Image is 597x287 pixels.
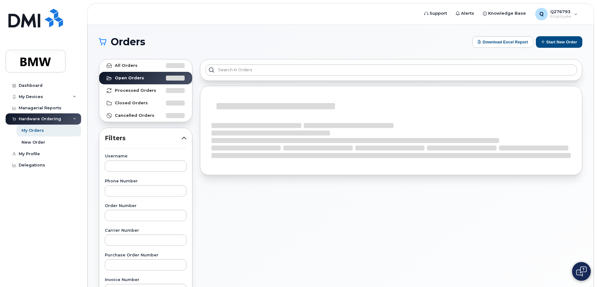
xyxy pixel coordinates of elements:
a: All Orders [99,59,192,72]
span: Filters [105,134,182,143]
button: Download Excel Report [472,36,533,48]
a: Cancelled Orders [99,109,192,122]
button: Start New Order [536,36,582,48]
label: Order Number [105,204,187,208]
strong: All Orders [115,63,138,68]
a: Closed Orders [99,97,192,109]
label: Invoice Number [105,278,187,282]
label: Purchase Order Number [105,253,187,257]
label: Carrier Number [105,229,187,233]
label: Phone Number [105,179,187,183]
a: Processed Orders [99,84,192,97]
label: Username [105,154,187,158]
strong: Cancelled Orders [115,113,154,118]
input: Search in orders [205,64,577,76]
strong: Processed Orders [115,88,156,93]
strong: Closed Orders [115,101,148,106]
strong: Open Orders [115,76,144,81]
span: Orders [111,37,145,47]
img: Open chat [576,266,587,276]
a: Open Orders [99,72,192,84]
